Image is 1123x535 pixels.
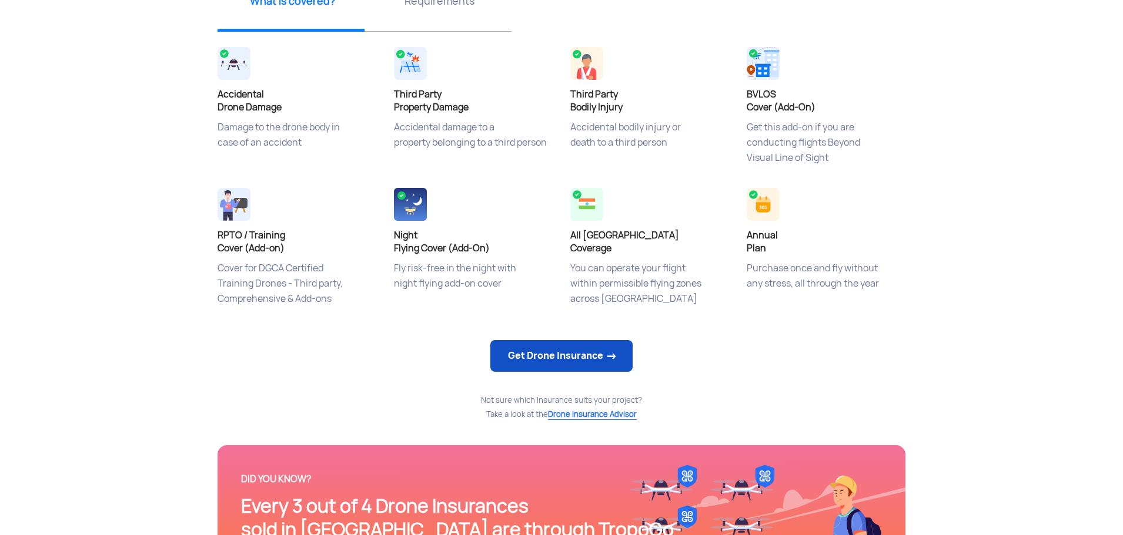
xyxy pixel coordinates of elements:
[394,120,553,179] p: Accidental damage to a property belonging to a third person
[218,261,376,319] p: Cover for DGCA Certified Training Drones - Third party, Comprehensive & Add-ons
[394,229,553,255] h4: Night Flying Cover (Add-On)
[570,120,729,179] p: Accidental bodily injury or death to a third person
[548,409,637,420] span: Drone Insurance Advisor
[241,469,882,490] div: DID YOU KNOW?
[747,120,905,179] p: Get this add-on if you are conducting flights Beyond Visual Line of Sight
[218,120,376,179] p: Damage to the drone body in case of an accident
[570,261,729,319] p: You can operate your flight within permissible flying zones across [GEOGRAPHIC_DATA]
[218,88,376,114] h4: Accidental Drone Damage
[747,229,905,255] h4: Annual Plan
[394,261,553,319] p: Fly risk-free in the night with night flying add-on cover
[747,261,905,319] p: Purchase once and fly without any stress, all through the year
[218,229,376,255] h4: RPTO / Training Cover (Add-on)
[747,88,905,114] h4: BVLOS Cover (Add-On)
[570,229,729,255] h4: All [GEOGRAPHIC_DATA] Coverage
[394,88,553,114] h4: Third Party Property Damage
[570,88,729,114] h4: Third Party Bodily Injury
[218,393,905,422] div: Not sure which Insurance suits your project? Take a look at the
[490,340,633,372] a: Get Drone Insurance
